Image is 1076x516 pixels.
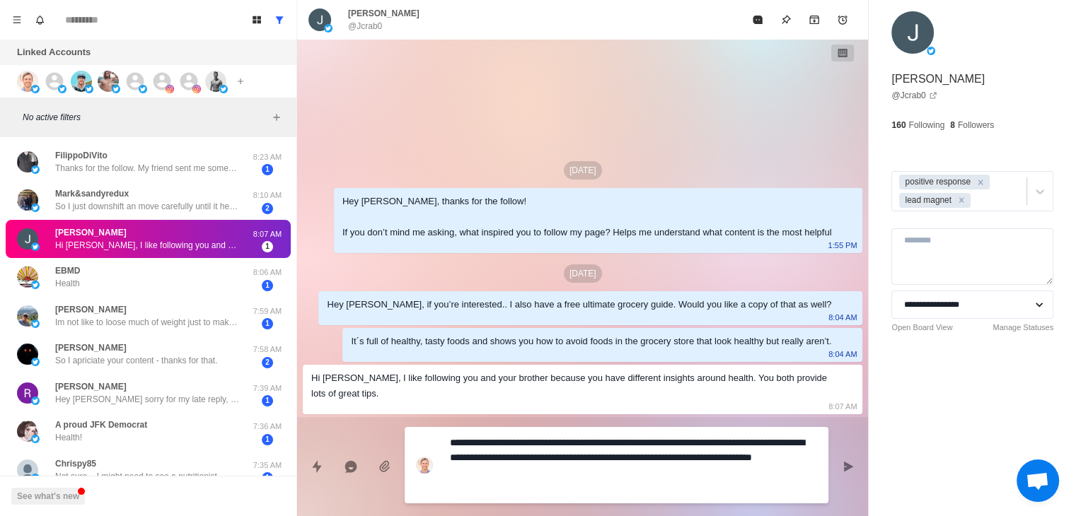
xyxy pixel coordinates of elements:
[958,119,994,131] p: Followers
[348,7,420,20] p: [PERSON_NAME]
[973,175,988,189] div: Remove positive response
[342,194,832,240] div: Hey [PERSON_NAME], thanks for the follow! If you don’t mind me asking, what inspired you to follo...
[891,89,937,102] a: @Jcrab0
[31,165,40,174] img: picture
[371,452,399,481] button: Add media
[55,341,127,354] p: [PERSON_NAME]
[219,85,228,93] img: picture
[262,318,273,329] span: 1
[891,322,952,334] a: Open Board View
[262,203,273,214] span: 2
[891,119,906,131] p: 160
[85,85,93,93] img: picture
[55,380,127,393] p: [PERSON_NAME]
[262,280,273,291] span: 1
[55,264,80,277] p: EBMD
[744,6,772,34] button: Mark as read
[55,354,217,367] p: So I apriciate your content - thanks for that.
[262,357,273,368] span: 2
[55,470,239,483] p: Not sure... I might need to see a nutritionist... might need to try FODMAP or something
[98,71,119,92] img: picture
[908,119,944,131] p: Following
[262,395,273,406] span: 1
[31,397,40,405] img: picture
[31,358,40,366] img: picture
[348,20,382,33] p: @Jcrab0
[800,6,828,34] button: Archive
[950,119,955,131] p: 8
[250,151,285,163] p: 8:23 AM
[262,472,273,483] span: 1
[31,319,40,328] img: picture
[232,73,249,90] button: Add account
[55,418,147,431] p: A proud JFK Democrat
[166,85,174,93] img: picture
[993,322,1053,334] a: Manage Statuses
[17,421,38,442] img: picture
[891,11,934,54] img: picture
[17,344,38,365] img: picture
[250,266,285,278] p: 8:06 AM
[245,8,268,31] button: Board View
[828,399,857,414] p: 8:07 AM
[28,8,51,31] button: Notifications
[337,452,365,481] button: Reply with AI
[205,71,226,92] img: picture
[55,431,82,444] p: Health!
[31,204,40,212] img: picture
[31,435,40,443] img: picture
[139,85,147,93] img: picture
[55,187,129,200] p: Mark&sandyredux
[31,85,40,93] img: picture
[416,457,433,474] img: picture
[327,297,831,312] div: Hey [PERSON_NAME], if you’re interested.. I also have a free ultimate grocery guide. Would you li...
[828,310,857,325] p: 8:04 AM
[192,85,201,93] img: picture
[55,393,239,406] p: Hey [PERSON_NAME] sorry for my late reply, In general i would say to get tips and tricks for a he...
[250,459,285,471] p: 7:35 AM
[17,228,38,250] img: picture
[828,6,857,34] button: Add reminder
[901,193,953,208] div: lead magnet
[55,303,127,316] p: [PERSON_NAME]
[55,239,239,252] p: Hi [PERSON_NAME], I like following you and your brother because you have different insights aroun...
[250,382,285,394] p: 7:39 AM
[23,111,268,124] p: No active filters
[250,344,285,356] p: 7:58 AM
[303,452,331,481] button: Quick replies
[564,161,602,180] p: [DATE]
[17,305,38,327] img: picture
[250,305,285,317] p: 7:59 AM
[262,434,273,445] span: 1
[58,85,66,93] img: picture
[6,8,28,31] button: Menu
[55,200,239,213] p: So I just downshift an move carefully until it heals, I just.
[828,346,857,362] p: 8:04 AM
[927,47,935,55] img: picture
[262,164,273,175] span: 1
[17,189,38,211] img: picture
[11,488,85,505] button: See what's new
[55,277,80,290] p: Health
[351,334,831,349] div: It´s full of healthy, tasty foods and shows you how to avoid foods in the grocery store that look...
[268,8,291,31] button: Show all conversations
[17,382,38,404] img: picture
[31,281,40,289] img: picture
[112,85,120,93] img: picture
[55,149,108,162] p: FilippoDiVito
[31,474,40,482] img: picture
[250,421,285,433] p: 7:36 AM
[772,6,800,34] button: Pin
[55,457,96,470] p: Chrispy85
[262,241,273,252] span: 1
[268,109,285,126] button: Add filters
[250,228,285,240] p: 8:07 AM
[55,316,239,329] p: Im not like to loose much of weight just to make better shape of it .not going to gym but i work ...
[324,24,332,33] img: picture
[828,238,857,253] p: 1:55 PM
[891,71,985,88] p: [PERSON_NAME]
[17,459,38,481] img: picture
[55,226,127,239] p: [PERSON_NAME]
[17,71,38,92] img: picture
[564,264,602,283] p: [DATE]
